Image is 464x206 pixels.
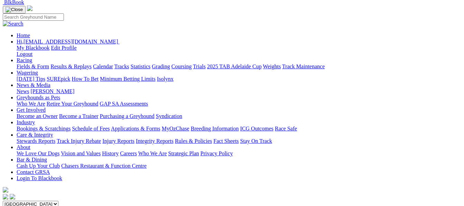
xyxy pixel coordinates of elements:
a: Tracks [114,63,129,69]
a: Wagering [17,70,38,76]
img: Close [6,7,23,12]
a: We Love Our Dogs [17,150,59,156]
div: News & Media [17,88,461,95]
div: Get Involved [17,113,461,119]
a: 2025 TAB Adelaide Cup [207,63,262,69]
a: News & Media [17,82,50,88]
a: News [17,88,29,94]
a: Racing [17,57,32,63]
a: Stewards Reports [17,138,55,144]
a: Who We Are [138,150,167,156]
div: Greyhounds as Pets [17,101,461,107]
a: Statistics [131,63,151,69]
span: Hi, [EMAIL_ADDRESS][DOMAIN_NAME] [17,39,118,45]
a: Chasers Restaurant & Function Centre [61,163,146,169]
img: logo-grsa-white.png [3,187,8,193]
img: facebook.svg [3,194,8,199]
img: logo-grsa-white.png [27,6,32,11]
a: Strategic Plan [168,150,199,156]
a: Syndication [156,113,182,119]
a: Bar & Dining [17,157,47,163]
a: Integrity Reports [136,138,173,144]
img: Search [3,21,23,27]
a: Industry [17,119,35,125]
a: Results & Replays [50,63,92,69]
a: Weights [263,63,281,69]
a: Fact Sheets [214,138,239,144]
a: Minimum Betting Limits [100,76,155,82]
a: [PERSON_NAME] [30,88,74,94]
a: Home [17,32,30,38]
a: Fields & Form [17,63,49,69]
a: Greyhounds as Pets [17,95,60,100]
a: Trials [193,63,206,69]
a: Isolynx [157,76,173,82]
a: Bookings & Scratchings [17,126,70,131]
a: History [102,150,119,156]
a: How To Bet [72,76,99,82]
a: Injury Reports [102,138,134,144]
a: Stay On Track [240,138,272,144]
a: My Blackbook [17,45,50,51]
a: Privacy Policy [200,150,233,156]
a: Grading [152,63,170,69]
a: Retire Your Greyhound [47,101,98,107]
a: Schedule of Fees [72,126,110,131]
a: Applications & Forms [111,126,160,131]
a: Who We Are [17,101,45,107]
a: Cash Up Your Club [17,163,60,169]
a: Vision and Values [61,150,101,156]
div: Racing [17,63,461,70]
div: Bar & Dining [17,163,461,169]
button: Toggle navigation [3,6,26,13]
div: Hi,[EMAIL_ADDRESS][DOMAIN_NAME] [17,45,461,57]
div: Care & Integrity [17,138,461,144]
a: Hi,[EMAIL_ADDRESS][DOMAIN_NAME] [17,39,120,45]
a: GAP SA Assessments [100,101,148,107]
a: Get Involved [17,107,46,113]
a: Logout [17,51,32,57]
a: SUREpick [47,76,70,82]
div: Wagering [17,76,461,82]
div: About [17,150,461,157]
a: Track Maintenance [282,63,325,69]
a: About [17,144,30,150]
a: Coursing [171,63,192,69]
a: ICG Outcomes [240,126,273,131]
a: Track Injury Rebate [57,138,101,144]
a: Care & Integrity [17,132,53,138]
a: Rules & Policies [175,138,212,144]
input: Search [3,13,64,21]
a: Become an Owner [17,113,58,119]
a: Calendar [93,63,113,69]
div: Industry [17,126,461,132]
a: Edit Profile [51,45,77,51]
a: [DATE] Tips [17,76,45,82]
a: Careers [120,150,137,156]
a: Contact GRSA [17,169,50,175]
img: twitter.svg [10,194,15,199]
a: Become a Trainer [59,113,98,119]
a: Race Safe [275,126,297,131]
a: Login To Blackbook [17,175,62,181]
a: Breeding Information [191,126,239,131]
a: MyOzChase [162,126,189,131]
a: Purchasing a Greyhound [100,113,154,119]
